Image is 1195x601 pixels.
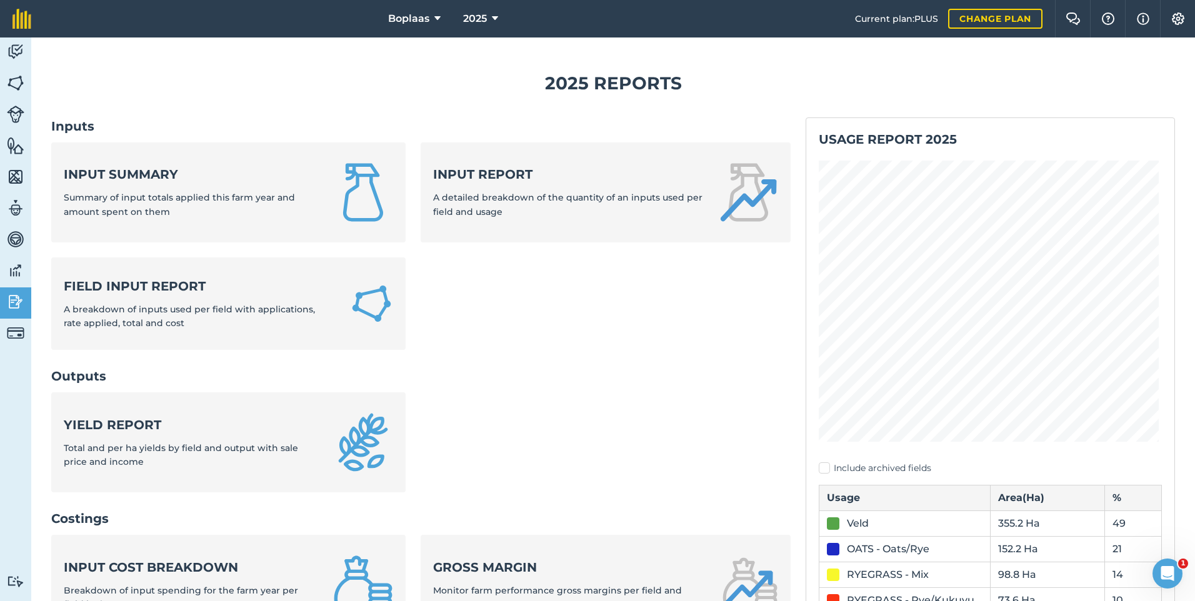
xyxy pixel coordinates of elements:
strong: Field Input Report [64,277,335,295]
h2: Usage report 2025 [819,131,1162,148]
img: svg+xml;base64,PHN2ZyB4bWxucz0iaHR0cDovL3d3dy53My5vcmcvMjAwMC9zdmciIHdpZHRoPSI1NiIgaGVpZ2h0PSI2MC... [7,74,24,92]
strong: Input summary [64,166,318,183]
img: svg+xml;base64,PHN2ZyB4bWxucz0iaHR0cDovL3d3dy53My5vcmcvMjAwMC9zdmciIHdpZHRoPSI1NiIgaGVpZ2h0PSI2MC... [7,167,24,186]
img: svg+xml;base64,PD94bWwgdmVyc2lvbj0iMS4wIiBlbmNvZGluZz0idXRmLTgiPz4KPCEtLSBHZW5lcmF0b3I6IEFkb2JlIE... [7,261,24,280]
td: 152.2 Ha [990,536,1104,562]
td: 21 [1104,536,1161,562]
img: Field Input Report [350,281,394,327]
img: Yield report [333,412,393,472]
h1: 2025 Reports [51,69,1175,97]
strong: Yield report [64,416,318,434]
td: 14 [1104,562,1161,587]
img: Two speech bubbles overlapping with the left bubble in the forefront [1066,12,1081,25]
td: 355.2 Ha [990,510,1104,536]
th: Area ( Ha ) [990,485,1104,510]
img: svg+xml;base64,PHN2ZyB4bWxucz0iaHR0cDovL3d3dy53My5vcmcvMjAwMC9zdmciIHdpZHRoPSIxNyIgaGVpZ2h0PSIxNy... [1137,11,1149,26]
label: Include archived fields [819,462,1162,475]
strong: Input cost breakdown [64,559,318,576]
a: Field Input ReportA breakdown of inputs used per field with applications, rate applied, total and... [51,257,406,350]
th: Usage [819,485,990,510]
strong: Gross margin [433,559,702,576]
img: svg+xml;base64,PD94bWwgdmVyc2lvbj0iMS4wIiBlbmNvZGluZz0idXRmLTgiPz4KPCEtLSBHZW5lcmF0b3I6IEFkb2JlIE... [7,106,24,123]
a: Yield reportTotal and per ha yields by field and output with sale price and income [51,392,406,492]
span: Current plan : PLUS [855,12,938,26]
img: svg+xml;base64,PD94bWwgdmVyc2lvbj0iMS4wIiBlbmNvZGluZz0idXRmLTgiPz4KPCEtLSBHZW5lcmF0b3I6IEFkb2JlIE... [7,42,24,61]
div: Veld [847,516,869,531]
img: svg+xml;base64,PD94bWwgdmVyc2lvbj0iMS4wIiBlbmNvZGluZz0idXRmLTgiPz4KPCEtLSBHZW5lcmF0b3I6IEFkb2JlIE... [7,575,24,587]
img: A cog icon [1171,12,1186,25]
img: fieldmargin Logo [12,9,31,29]
span: Summary of input totals applied this farm year and amount spent on them [64,192,295,217]
h2: Inputs [51,117,791,135]
img: svg+xml;base64,PD94bWwgdmVyc2lvbj0iMS4wIiBlbmNvZGluZz0idXRmLTgiPz4KPCEtLSBHZW5lcmF0b3I6IEFkb2JlIE... [7,324,24,342]
div: RYEGRASS - Mix [847,567,929,582]
td: 98.8 Ha [990,562,1104,587]
span: 1 [1178,559,1188,569]
th: % [1104,485,1161,510]
h2: Costings [51,510,791,527]
div: OATS - Oats/Rye [847,542,929,557]
span: A detailed breakdown of the quantity of an inputs used per field and usage [433,192,702,217]
h2: Outputs [51,367,791,385]
img: Input summary [333,162,393,222]
img: Input report [718,162,778,222]
img: svg+xml;base64,PD94bWwgdmVyc2lvbj0iMS4wIiBlbmNvZGluZz0idXRmLTgiPz4KPCEtLSBHZW5lcmF0b3I6IEFkb2JlIE... [7,199,24,217]
a: Input summarySummary of input totals applied this farm year and amount spent on them [51,142,406,242]
span: Boplaas [388,11,429,26]
a: Input reportA detailed breakdown of the quantity of an inputs used per field and usage [421,142,790,242]
img: A question mark icon [1101,12,1116,25]
span: 2025 [463,11,487,26]
img: svg+xml;base64,PD94bWwgdmVyc2lvbj0iMS4wIiBlbmNvZGluZz0idXRmLTgiPz4KPCEtLSBHZW5lcmF0b3I6IEFkb2JlIE... [7,230,24,249]
iframe: Intercom live chat [1152,559,1182,589]
strong: Input report [433,166,702,183]
span: A breakdown of inputs used per field with applications, rate applied, total and cost [64,304,315,329]
img: svg+xml;base64,PHN2ZyB4bWxucz0iaHR0cDovL3d3dy53My5vcmcvMjAwMC9zdmciIHdpZHRoPSI1NiIgaGVpZ2h0PSI2MC... [7,136,24,155]
span: Total and per ha yields by field and output with sale price and income [64,442,298,467]
a: Change plan [948,9,1042,29]
td: 49 [1104,510,1161,536]
img: svg+xml;base64,PD94bWwgdmVyc2lvbj0iMS4wIiBlbmNvZGluZz0idXRmLTgiPz4KPCEtLSBHZW5lcmF0b3I6IEFkb2JlIE... [7,292,24,311]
